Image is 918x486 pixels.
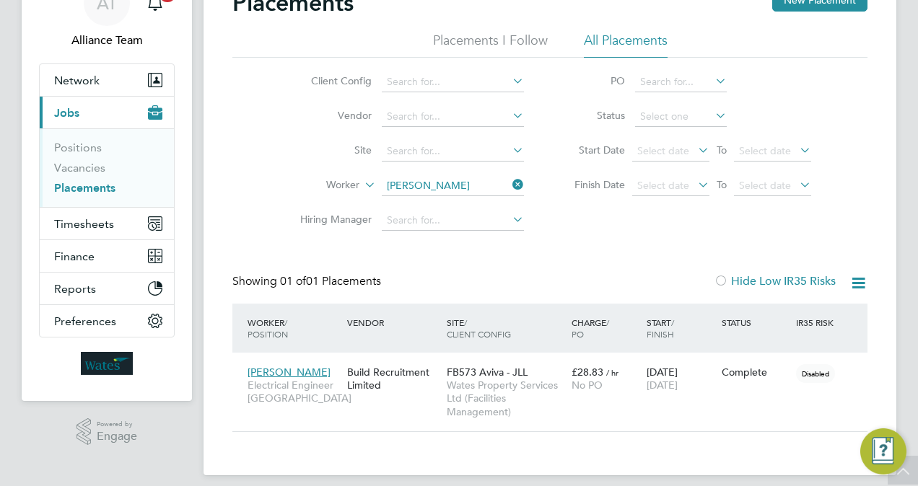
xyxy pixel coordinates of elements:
[54,249,95,263] span: Finance
[244,358,867,370] a: [PERSON_NAME]Electrical Engineer [GEOGRAPHIC_DATA]Build Recruitment LimitedFB573 Aviva - JLLWates...
[560,178,625,191] label: Finish Date
[40,273,174,304] button: Reports
[244,309,344,347] div: Worker
[280,274,381,288] span: 01 Placements
[712,141,731,159] span: To
[739,179,791,192] span: Select date
[572,379,603,392] span: No PO
[584,32,668,58] li: All Placements
[54,282,96,296] span: Reports
[722,366,790,379] div: Complete
[40,240,174,272] button: Finance
[447,317,511,340] span: / Client Config
[54,141,102,154] a: Positions
[97,430,137,443] span: Engage
[54,181,115,195] a: Placements
[560,109,625,122] label: Status
[40,208,174,239] button: Timesheets
[637,144,689,157] span: Select date
[289,109,372,122] label: Vendor
[637,179,689,192] span: Select date
[97,418,137,430] span: Powered by
[382,211,524,231] input: Search for...
[568,309,643,347] div: Charge
[718,309,793,335] div: Status
[40,64,174,96] button: Network
[447,366,528,379] span: FB573 Aviva - JLL
[714,274,836,288] label: Hide Low IR35 Risks
[54,74,100,87] span: Network
[232,274,384,289] div: Showing
[382,141,524,162] input: Search for...
[643,358,718,399] div: [DATE]
[572,366,603,379] span: £28.83
[248,379,340,405] span: Electrical Engineer [GEOGRAPHIC_DATA]
[447,379,564,418] span: Wates Property Services Ltd (Facilities Management)
[39,32,175,49] span: Alliance Team
[647,379,678,392] span: [DATE]
[54,106,79,120] span: Jobs
[344,309,443,335] div: Vendor
[443,309,568,347] div: Site
[40,97,174,128] button: Jobs
[572,317,609,340] span: / PO
[54,314,116,328] span: Preferences
[433,32,548,58] li: Placements I Follow
[796,364,835,383] span: Disabled
[40,128,174,207] div: Jobs
[280,274,306,288] span: 01 of
[635,107,727,127] input: Select one
[39,352,175,375] a: Go to home page
[81,352,133,375] img: wates-logo-retina.png
[54,217,114,231] span: Timesheets
[792,309,842,335] div: IR35 Risk
[860,428,906,474] button: Engage Resource Center
[560,143,625,156] label: Start Date
[76,418,138,446] a: Powered byEngage
[248,366,331,379] span: [PERSON_NAME]
[54,161,105,174] a: Vacancies
[606,367,618,378] span: / hr
[40,305,174,337] button: Preferences
[647,317,674,340] span: / Finish
[635,72,727,92] input: Search for...
[289,143,372,156] label: Site
[248,317,288,340] span: / Position
[289,213,372,226] label: Hiring Manager
[739,144,791,157] span: Select date
[643,309,718,347] div: Start
[289,74,372,87] label: Client Config
[560,74,625,87] label: PO
[712,175,731,194] span: To
[382,107,524,127] input: Search for...
[344,358,443,399] div: Build Recruitment Limited
[382,176,524,196] input: Search for...
[382,72,524,92] input: Search for...
[276,178,359,193] label: Worker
